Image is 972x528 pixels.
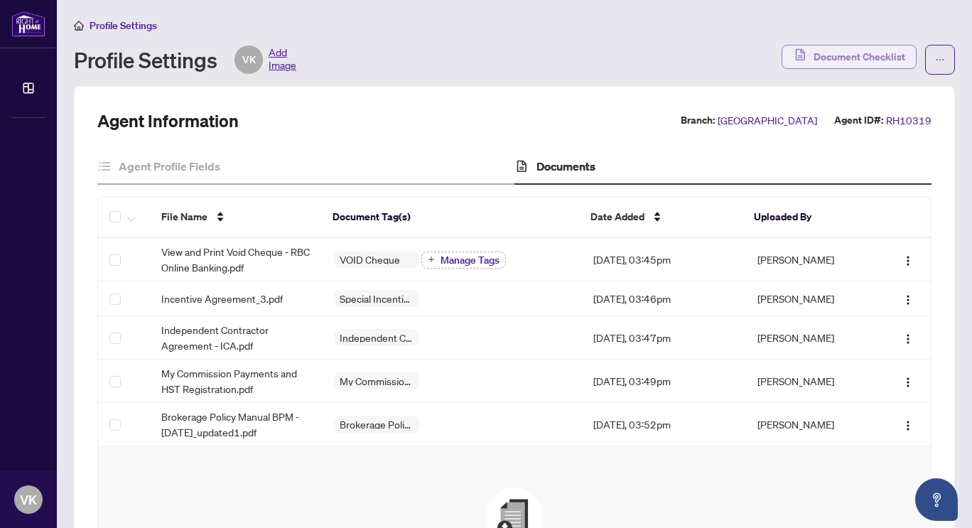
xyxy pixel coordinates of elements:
button: Logo [897,248,919,271]
td: [DATE], 03:46pm [582,281,746,316]
span: VK [20,490,37,510]
span: Date Added [590,209,644,225]
span: RH10319 [886,112,931,129]
label: Branch: [681,112,715,129]
td: [PERSON_NAME] [746,360,875,403]
span: My Commission Payments and HST Registration [334,376,419,386]
td: [PERSON_NAME] [746,281,875,316]
span: home [74,21,84,31]
span: My Commission Payments and HST Registration.pdf [161,365,311,397]
span: View and Print Void Cheque - RBC Online Banking.pdf [161,244,311,275]
span: Incentive Agreement_3.pdf [161,291,283,306]
label: Agent ID#: [834,112,883,129]
h2: Agent Information [97,109,239,132]
td: [PERSON_NAME] [746,403,875,446]
th: Uploaded By [742,197,871,238]
img: Logo [902,377,914,388]
td: [PERSON_NAME] [746,316,875,360]
span: File Name [161,209,207,225]
span: [GEOGRAPHIC_DATA] [718,112,817,129]
span: Special Incentive Agreement [334,293,419,303]
span: Add Image [269,45,296,74]
span: Brokerage Policy Manual BPM - [DATE]_updated1.pdf [161,409,311,440]
button: Document Checklist [782,45,917,69]
button: Open asap [915,478,958,521]
span: plus [428,256,435,263]
td: [DATE], 03:47pm [582,316,746,360]
img: Logo [902,420,914,431]
span: Manage Tags [441,255,499,265]
td: [DATE], 03:49pm [582,360,746,403]
span: Independent Contractor Agreement [334,333,419,343]
button: Manage Tags [421,252,506,269]
span: Document Checklist [814,45,905,68]
span: VOID Cheque [334,254,406,264]
span: VK [242,52,256,68]
img: Logo [902,294,914,306]
th: Date Added [579,197,742,238]
button: Logo [897,326,919,349]
h4: Agent Profile Fields [119,158,220,175]
span: Independent Contractor Agreement - ICA.pdf [161,322,311,353]
img: logo [11,11,45,37]
span: ellipsis [935,55,945,65]
span: Profile Settings [90,19,157,32]
th: File Name [150,197,322,238]
td: [PERSON_NAME] [746,238,875,281]
button: Logo [897,370,919,392]
td: [DATE], 03:45pm [582,238,746,281]
div: Profile Settings [74,45,296,74]
span: Brokerage Policy Manual [334,419,419,429]
h4: Documents [536,158,595,175]
button: Logo [897,413,919,436]
button: Logo [897,287,919,310]
th: Document Tag(s) [321,197,579,238]
img: Logo [902,333,914,345]
td: [DATE], 03:52pm [582,403,746,446]
img: Logo [902,255,914,266]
